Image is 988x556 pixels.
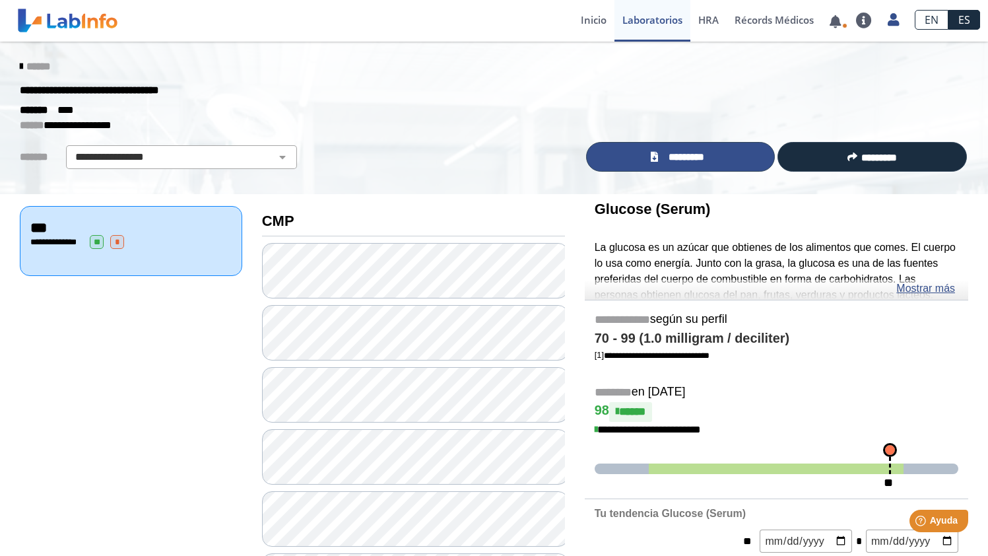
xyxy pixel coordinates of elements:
span: HRA [698,13,719,26]
b: Tu tendencia Glucose (Serum) [595,508,746,519]
a: Mostrar más [896,281,955,296]
input: mm/dd/yyyy [866,530,958,553]
b: Glucose (Serum) [595,201,711,217]
input: mm/dd/yyyy [760,530,852,553]
a: [1] [595,350,709,360]
h5: en [DATE] [595,385,958,400]
b: CMP [262,213,294,229]
a: EN [915,10,948,30]
p: La glucosa es un azúcar que obtienes de los alimentos que comes. El cuerpo lo usa como energía. J... [595,240,958,350]
h4: 70 - 99 (1.0 milligram / deciliter) [595,331,958,347]
h5: según su perfil [595,312,958,328]
iframe: Help widget launcher [871,504,973,541]
h4: 98 [595,402,958,422]
a: ES [948,10,980,30]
